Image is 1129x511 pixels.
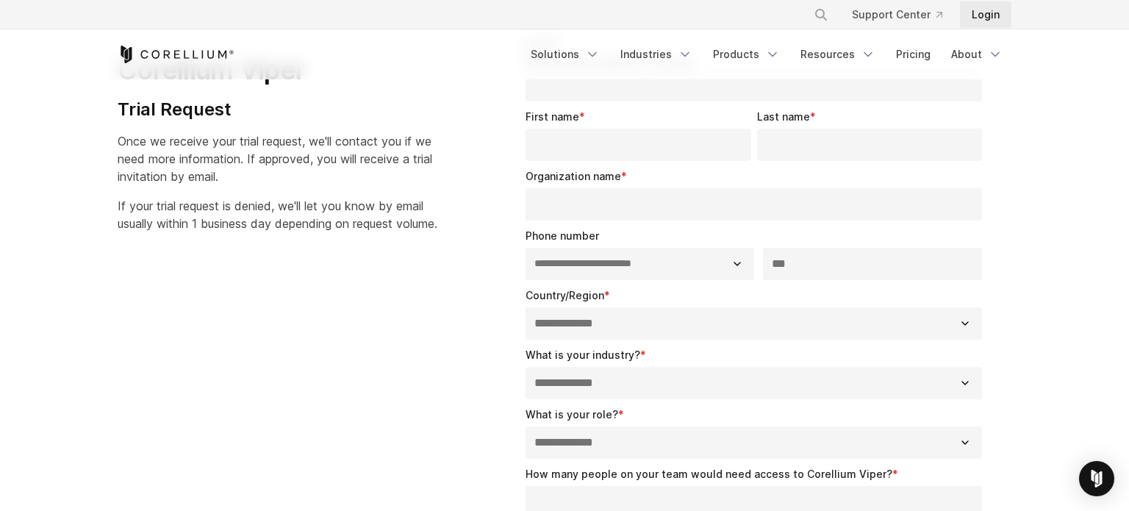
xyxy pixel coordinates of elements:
span: How many people on your team would need access to Corellium Viper? [526,468,892,480]
span: What is your industry? [526,349,640,361]
a: Pricing [887,41,939,68]
div: Open Intercom Messenger [1079,461,1114,496]
a: Products [704,41,789,68]
span: What is your role? [526,408,618,421]
a: Login [960,1,1011,28]
h4: Trial Request [118,99,437,121]
span: Once we receive your trial request, we'll contact you if we need more information. If approved, y... [118,134,432,184]
span: Last name [757,110,810,123]
a: Support Center [840,1,954,28]
a: About [942,41,1011,68]
span: Phone number [526,229,599,242]
button: Search [808,1,834,28]
div: Navigation Menu [522,41,1011,68]
span: First name [526,110,579,123]
span: Country/Region [526,289,604,301]
span: Organization name [526,170,621,182]
a: Resources [792,41,884,68]
div: Navigation Menu [796,1,1011,28]
span: If your trial request is denied, we'll let you know by email usually within 1 business day depend... [118,199,437,231]
a: Industries [612,41,701,68]
a: Corellium Home [118,46,234,63]
a: Solutions [522,41,609,68]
